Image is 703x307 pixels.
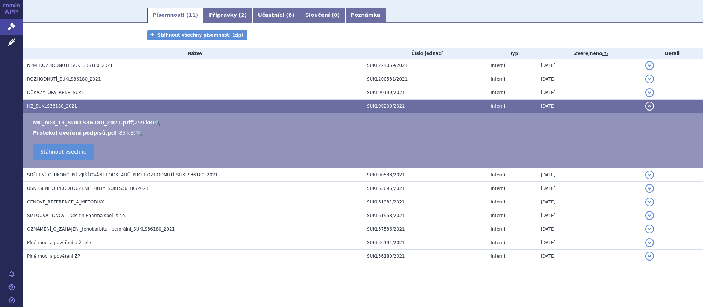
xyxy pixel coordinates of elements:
td: [DATE] [537,72,642,86]
button: detail [645,171,654,179]
td: [DATE] [537,195,642,209]
button: detail [645,211,654,220]
th: Číslo jednací [363,48,487,59]
td: SUKL90200/2021 [363,100,487,113]
span: CENOVÉ_REFERENCE_A_METODIKY [27,199,104,205]
td: SUKL37536/2021 [363,222,487,236]
span: HZ_SUKLS36180_2021 [27,104,77,109]
td: [DATE] [537,209,642,222]
li: ( ) [33,119,696,126]
a: Účastníci (8) [252,8,300,23]
span: SDĚLENÍ_O_UKONČENÍ_ZJIŠŤOVÁNÍ_PODKLADŮ_PRO_ROZHODNUTÍ_SUKLS36180_2021 [27,172,218,177]
span: Interní [491,240,505,245]
span: Interní [491,104,505,109]
td: [DATE] [537,100,642,113]
span: ROZHODNUTÍ_SUKLS36180_2021 [27,76,101,82]
button: detail [645,88,654,97]
a: MC_n03_13_SUKLS36180_2021.pdf [33,120,133,126]
span: SMLOUVA _DNCV - Desitin Pharma spol. s r.o. [27,213,126,218]
span: Interní [491,254,505,259]
a: Stáhnout všechno [33,144,94,160]
a: Přípravky (2) [204,8,252,23]
a: Protokol ověření podpisů.pdf [33,130,117,136]
td: SUKL90199/2021 [363,86,487,100]
span: 85 kB [119,130,134,136]
th: Název [23,48,363,59]
span: Interní [491,186,505,191]
span: 2 [241,12,245,18]
button: detail [645,198,654,206]
td: SUKL36180/2021 [363,250,487,263]
button: detail [645,225,654,233]
span: NPM_ROZHODNUTÍ_SUKLS36180_2021 [27,63,113,68]
th: Zveřejněno [537,48,642,59]
button: detail [645,75,654,83]
span: 259 kB [134,120,152,126]
span: Interní [491,63,505,68]
td: SUKL200531/2021 [363,72,487,86]
span: Plné moci a pověření ZP [27,254,80,259]
td: [DATE] [537,236,642,250]
span: DŮKAZY_OPATŘENÉ_SÚKL [27,90,84,95]
span: Interní [491,213,505,218]
td: SUKL63095/2021 [363,182,487,195]
td: SUKL36191/2021 [363,236,487,250]
th: Detail [641,48,703,59]
a: Stáhnout všechny písemnosti (zip) [147,30,247,40]
td: SUKL224059/2021 [363,59,487,72]
a: 🔍 [154,120,160,126]
span: Interní [491,226,505,232]
li: ( ) [33,129,696,136]
td: SUKL90533/2021 [363,168,487,182]
span: Interní [491,90,505,95]
th: Typ [487,48,537,59]
a: Poznámka [345,8,386,23]
span: 0 [334,12,338,18]
span: Interní [491,76,505,82]
button: detail [645,252,654,261]
button: detail [645,102,654,111]
span: 11 [189,12,196,18]
td: SUKL61958/2021 [363,209,487,222]
span: OZNÁMENÍ_O_ZAHÁJENÍ_fenobarbital, perorální_SUKLS36180_2021 [27,226,175,232]
span: 8 [289,12,292,18]
td: [DATE] [537,222,642,236]
abbr: (?) [602,51,608,56]
span: Stáhnout všechny písemnosti (zip) [157,33,243,38]
td: [DATE] [537,59,642,72]
button: detail [645,238,654,247]
span: USNESENÍ_O_PRODLOUŽENÍ_LHŮTY_SUKLS36180/2021 [27,186,148,191]
td: SUKL61931/2021 [363,195,487,209]
span: Interní [491,199,505,205]
a: 🔍 [136,130,142,136]
span: Interní [491,172,505,177]
a: Sloučení (0) [300,8,345,23]
span: Plné moci a pověření držitele [27,240,91,245]
a: Písemnosti (11) [147,8,204,23]
td: [DATE] [537,182,642,195]
td: [DATE] [537,168,642,182]
td: [DATE] [537,250,642,263]
button: detail [645,184,654,193]
button: detail [645,61,654,70]
td: [DATE] [537,86,642,100]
